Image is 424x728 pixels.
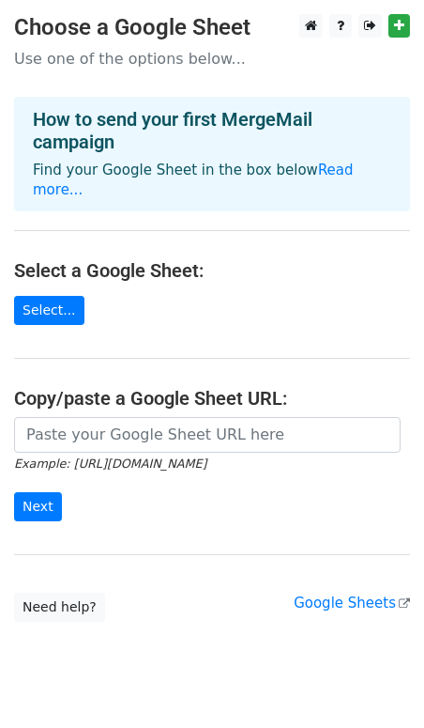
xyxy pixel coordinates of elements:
[14,457,206,471] small: Example: [URL][DOMAIN_NAME]
[14,593,105,622] a: Need help?
[14,296,84,325] a: Select...
[14,14,410,41] h3: Choose a Google Sheet
[14,492,62,521] input: Next
[14,259,410,282] h4: Select a Google Sheet:
[33,162,354,198] a: Read more...
[294,595,410,612] a: Google Sheets
[14,417,401,453] input: Paste your Google Sheet URL here
[33,108,391,153] h4: How to send your first MergeMail campaign
[14,49,410,69] p: Use one of the options below...
[14,387,410,410] h4: Copy/paste a Google Sheet URL:
[33,161,391,200] p: Find your Google Sheet in the box below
